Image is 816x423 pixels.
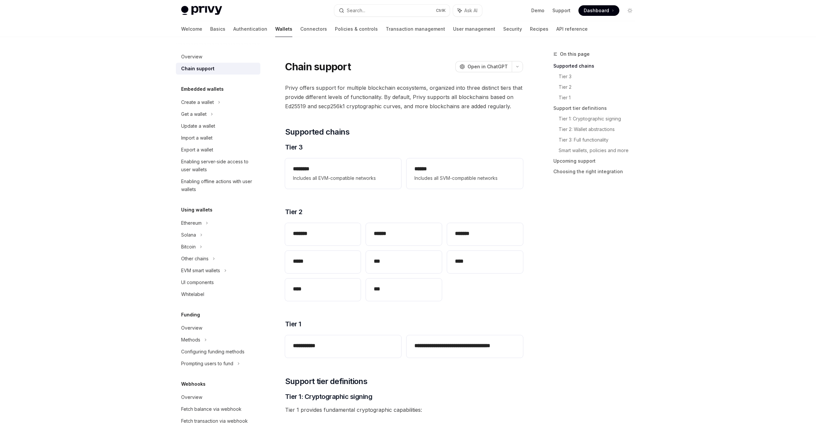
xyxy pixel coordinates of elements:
a: Export a wallet [176,144,260,156]
a: Upcoming support [553,156,640,166]
a: Security [503,21,522,37]
div: Update a wallet [181,122,215,130]
span: Open in ChatGPT [468,63,508,70]
button: Search...CtrlK [334,5,450,16]
a: Demo [531,7,544,14]
a: Tier 2: Wallet abstractions [559,124,640,135]
a: Support tier definitions [553,103,640,114]
a: Basics [210,21,225,37]
span: Tier 1 [285,319,301,329]
span: Tier 3 [285,143,303,152]
div: Methods [181,336,200,344]
div: Other chains [181,255,209,263]
div: Overview [181,393,202,401]
a: Supported chains [553,61,640,71]
span: On this page [560,50,590,58]
a: Import a wallet [176,132,260,144]
a: Overview [176,391,260,403]
a: Recipes [530,21,548,37]
a: Dashboard [578,5,619,16]
div: Chain support [181,65,214,73]
span: Tier 1 provides fundamental cryptographic capabilities: [285,405,523,414]
div: EVM smart wallets [181,267,220,275]
span: Includes all SVM-compatible networks [414,174,515,182]
a: Whitelabel [176,288,260,300]
a: **** ***Includes all EVM-compatible networks [285,158,401,189]
a: Support [552,7,571,14]
div: Ethereum [181,219,202,227]
span: Dashboard [584,7,609,14]
div: Overview [181,324,202,332]
button: Toggle dark mode [625,5,635,16]
span: Ask AI [464,7,477,14]
div: Whitelabel [181,290,204,298]
div: Solana [181,231,196,239]
a: Choosing the right integration [553,166,640,177]
span: Ctrl K [436,8,446,13]
a: Tier 1: Cryptographic signing [559,114,640,124]
img: light logo [181,6,222,15]
a: Overview [176,51,260,63]
a: Connectors [300,21,327,37]
div: Enabling offline actions with user wallets [181,178,256,193]
div: Overview [181,53,202,61]
div: Enabling server-side access to user wallets [181,158,256,174]
div: Prompting users to fund [181,360,233,368]
span: Includes all EVM-compatible networks [293,174,393,182]
div: Configuring funding methods [181,348,245,356]
h1: Chain support [285,61,351,73]
span: Supported chains [285,127,349,137]
a: **** *Includes all SVM-compatible networks [407,158,523,189]
div: Fetch balance via webhook [181,405,242,413]
h5: Embedded wallets [181,85,224,93]
div: Create a wallet [181,98,214,106]
a: API reference [556,21,588,37]
a: Overview [176,322,260,334]
span: Support tier definitions [285,376,368,387]
button: Open in ChatGPT [455,61,512,72]
div: UI components [181,278,214,286]
a: Enabling server-side access to user wallets [176,156,260,176]
a: Fetch balance via webhook [176,403,260,415]
h5: Using wallets [181,206,212,214]
div: Export a wallet [181,146,213,154]
a: Authentication [233,21,267,37]
h5: Funding [181,311,200,319]
span: Privy offers support for multiple blockchain ecosystems, organized into three distinct tiers that... [285,83,523,111]
div: Search... [347,7,365,15]
div: Bitcoin [181,243,196,251]
a: Update a wallet [176,120,260,132]
a: Tier 1 [559,92,640,103]
a: Configuring funding methods [176,346,260,358]
a: Welcome [181,21,202,37]
a: Tier 3 [559,71,640,82]
a: User management [453,21,495,37]
button: Ask AI [453,5,482,16]
div: Get a wallet [181,110,207,118]
a: Transaction management [386,21,445,37]
a: Smart wallets, policies and more [559,145,640,156]
a: Chain support [176,63,260,75]
a: UI components [176,277,260,288]
a: Enabling offline actions with user wallets [176,176,260,195]
div: Import a wallet [181,134,212,142]
a: Tier 2 [559,82,640,92]
a: Policies & controls [335,21,378,37]
a: Tier 3: Full functionality [559,135,640,145]
span: Tier 2 [285,207,303,216]
h5: Webhooks [181,380,206,388]
span: Tier 1: Cryptographic signing [285,392,373,401]
a: Wallets [275,21,292,37]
